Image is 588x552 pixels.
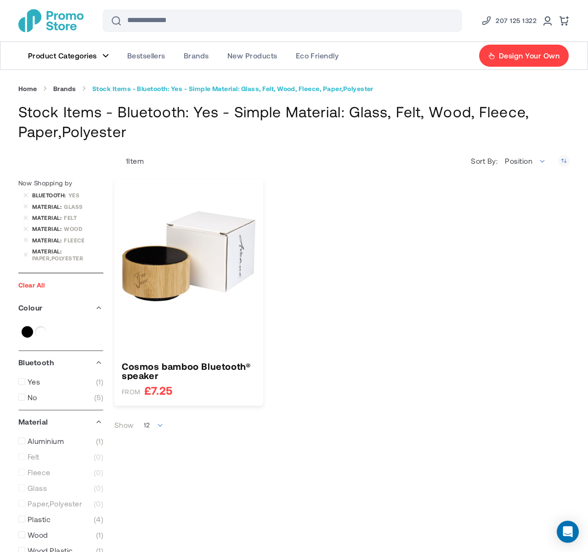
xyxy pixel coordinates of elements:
div: Open Intercom Messenger [557,521,579,543]
div: Material [18,410,103,433]
span: Bestsellers [127,51,165,60]
span: Yes [28,377,40,386]
div: Yes [68,192,103,198]
span: Position [500,152,551,170]
span: Plastic [28,515,51,524]
span: 207 125 1322 [496,15,537,26]
a: store logo [18,9,84,32]
span: Now Shopping by [18,179,72,187]
span: 4 [94,515,103,524]
div: Wood [64,225,103,232]
img: Promotional Merchandise [18,9,84,32]
a: White [35,326,46,338]
span: £7.25 [144,385,172,396]
a: Phone [481,15,537,26]
span: Eco Friendly [296,51,339,60]
a: Bestsellers [118,42,175,69]
span: Aluminium [28,437,64,446]
a: Remove Material Fleece [23,237,28,243]
a: Set Descending Direction [558,155,570,167]
span: No [28,393,37,402]
span: Material [32,248,64,254]
span: 1 [96,437,103,446]
a: New Products [218,42,287,69]
span: Material [32,225,64,232]
span: 1 [126,156,128,165]
span: Design Your Own [499,51,560,60]
a: Black [22,326,33,338]
a: Remove Material Paper,Polyester [23,252,28,258]
a: Design Your Own [479,44,569,67]
div: Fleece [64,237,103,243]
span: Position [505,156,532,165]
span: Material [32,214,64,221]
div: Felt [64,214,103,221]
a: Eco Friendly [287,42,348,69]
span: Material [32,203,64,210]
span: 12 [144,421,150,429]
span: Wood [28,530,48,540]
span: 12 [139,416,169,434]
button: Search [105,10,127,32]
span: FROM [122,388,141,396]
span: New Products [227,51,277,60]
a: Clear All [18,281,45,289]
a: Aluminium 1 [18,437,103,446]
a: Wood 1 [18,530,103,540]
h1: Stock Items - Bluetooth: Yes - Simple Material: Glass, Felt, Wood, Fleece, Paper,Polyester [18,102,570,141]
a: Remove Material Wood [23,226,28,232]
div: Colour [18,296,103,319]
a: Remove Material Glass [23,204,28,209]
a: Remove Bluetooth Yes [23,192,28,198]
div: Bluetooth [18,351,103,374]
span: 1 [96,530,103,540]
a: Brands [175,42,218,69]
span: Product Categories [28,51,97,60]
span: Material [32,237,64,243]
span: Brands [184,51,209,60]
p: Item [114,156,144,166]
a: Cosmos bamboo Bluetooth® speaker [122,362,256,380]
a: Plastic 4 [18,515,103,524]
label: Show [114,420,134,430]
div: Paper,Polyester [32,255,103,261]
a: Brands [53,85,76,93]
span: 5 [94,393,103,402]
a: Product Categories [19,42,118,69]
span: Bluetooth [32,192,68,198]
span: 1 [96,377,103,386]
a: Remove Material Felt [23,215,28,220]
div: Glass [64,203,103,210]
strong: Stock Items - Bluetooth: Yes - Simple Material: Glass, Felt, Wood, Fleece, Paper,Polyester [92,85,373,93]
a: Home [18,85,37,93]
a: Yes 1 [18,377,103,386]
label: Sort By [471,156,500,166]
a: No 5 [18,393,103,402]
img: Cosmos bamboo Bluetooth® speaker [122,189,256,323]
